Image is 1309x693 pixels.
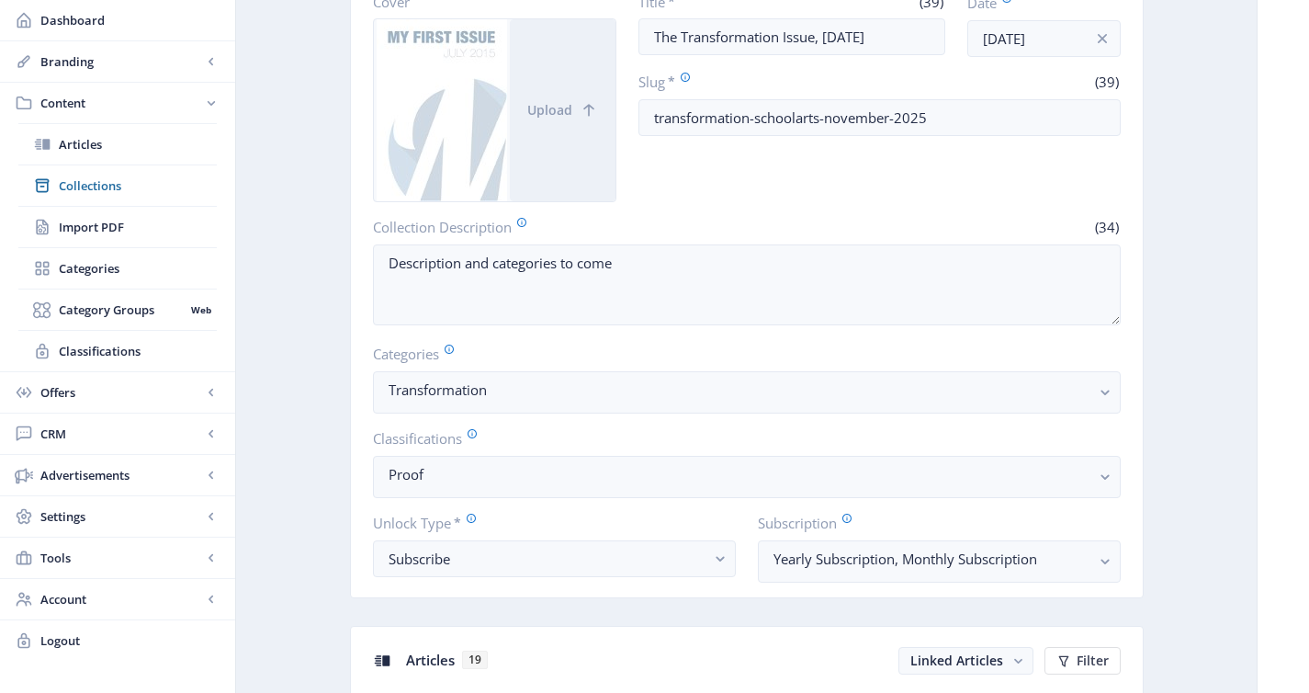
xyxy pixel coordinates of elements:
span: Logout [40,631,220,650]
nb-icon: info [1093,29,1112,48]
label: Subscription [758,513,1106,533]
span: (39) [1092,73,1121,91]
span: Advertisements [40,466,202,484]
span: Category Groups [59,301,185,319]
button: Yearly Subscription, Monthly Subscription [758,540,1121,583]
a: Collections [18,165,217,206]
nb-select-label: Proof [389,463,1090,485]
button: Proof [373,456,1121,498]
span: Classifications [59,342,217,360]
a: Categories [18,248,217,289]
nb-select-label: Yearly Subscription, Monthly Subscription [773,548,1090,570]
span: Settings [40,507,202,526]
div: Subscribe [389,548,705,570]
input: Type Collection Title ... [638,18,945,55]
a: Category GroupsWeb [18,290,217,330]
a: Classifications [18,331,217,371]
label: Unlock Type [373,513,721,533]
label: Categories [373,344,1106,364]
button: info [1084,20,1121,57]
span: Branding [40,52,202,71]
span: Categories [59,259,217,278]
span: CRM [40,425,202,443]
nb-select-label: Transformation [389,379,1090,401]
a: Import PDF [18,207,217,247]
span: Offers [40,383,202,402]
span: Account [40,590,202,608]
span: Upload [527,103,572,118]
nb-badge: Web [185,301,217,319]
input: this-is-how-a-slug-looks-like [638,99,1121,136]
button: Transformation [373,371,1121,414]
label: Slug [638,72,872,92]
span: Collections [59,176,217,195]
span: Content [40,94,202,112]
a: Articles [18,124,217,165]
span: Dashboard [40,11,220,29]
span: (34) [1092,218,1121,236]
span: Import PDF [59,218,217,236]
label: Collection Description [373,217,739,237]
button: Subscribe [373,540,736,577]
button: Upload [510,19,615,201]
span: Articles [59,135,217,153]
label: Classifications [373,428,1106,449]
input: Publishing Date [967,20,1121,57]
span: Tools [40,549,202,567]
